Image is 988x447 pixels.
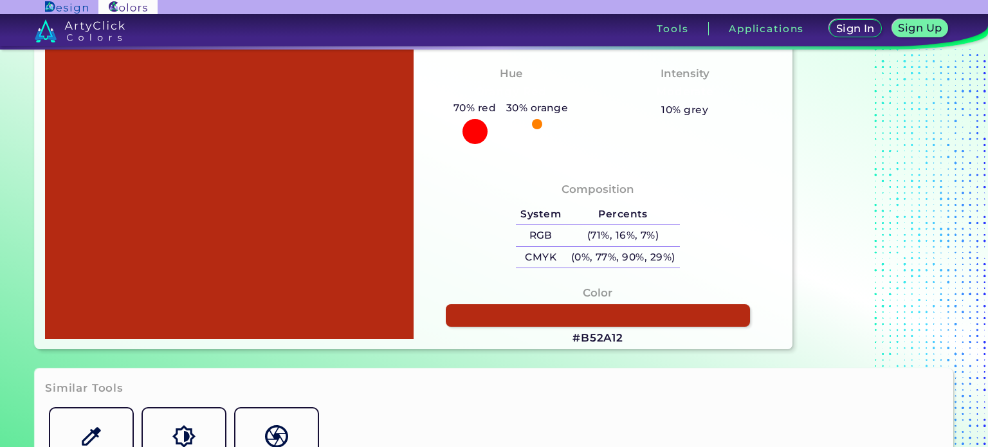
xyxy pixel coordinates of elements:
h5: CMYK [516,247,566,268]
h5: (71%, 16%, 7%) [566,225,680,246]
h5: 10% grey [661,102,708,118]
a: Sign In [832,21,879,37]
h4: Composition [562,180,634,199]
h5: 30% orange [501,100,573,116]
img: logo_artyclick_colors_white.svg [35,19,125,42]
h5: Sign Up [901,23,940,33]
h3: Similar Tools [45,381,123,396]
a: Sign Up [895,21,946,37]
h3: #B52A12 [572,331,623,346]
h5: Sign In [838,24,873,33]
h3: Tools [657,24,688,33]
h5: Percents [566,204,680,225]
h3: Moderate [651,84,719,100]
h4: Hue [500,64,522,83]
h4: Color [583,284,612,302]
h5: 70% red [448,100,501,116]
h3: Orangy Red [470,84,552,100]
h5: System [516,204,566,225]
img: ArtyClick Design logo [45,1,88,14]
h3: Applications [729,24,804,33]
h5: (0%, 77%, 90%, 29%) [566,247,680,268]
h4: Intensity [661,64,709,83]
h5: RGB [516,225,566,246]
